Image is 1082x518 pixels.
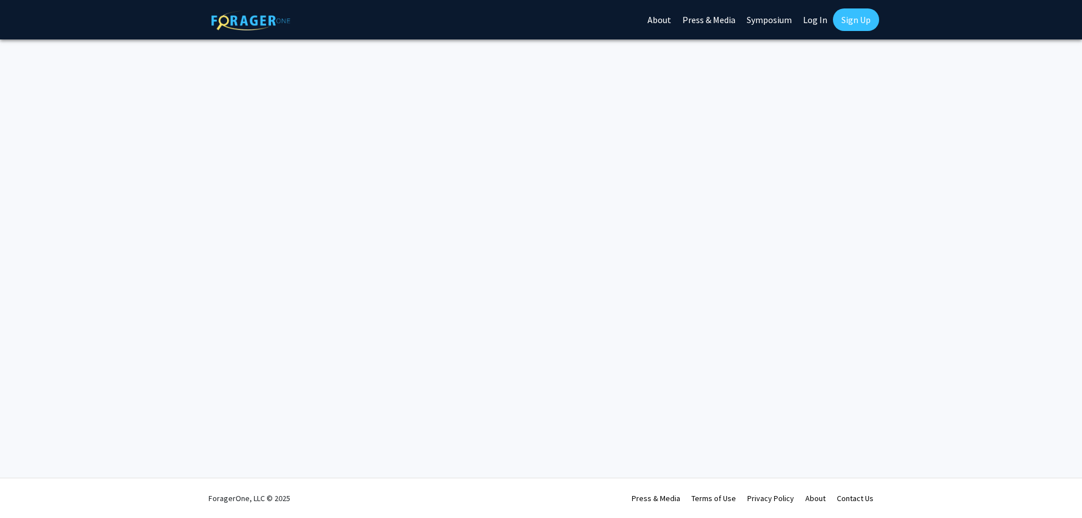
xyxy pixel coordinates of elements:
[632,493,680,503] a: Press & Media
[691,493,736,503] a: Terms of Use
[747,493,794,503] a: Privacy Policy
[837,493,873,503] a: Contact Us
[833,8,879,31] a: Sign Up
[211,11,290,30] img: ForagerOne Logo
[805,493,826,503] a: About
[209,479,290,518] div: ForagerOne, LLC © 2025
